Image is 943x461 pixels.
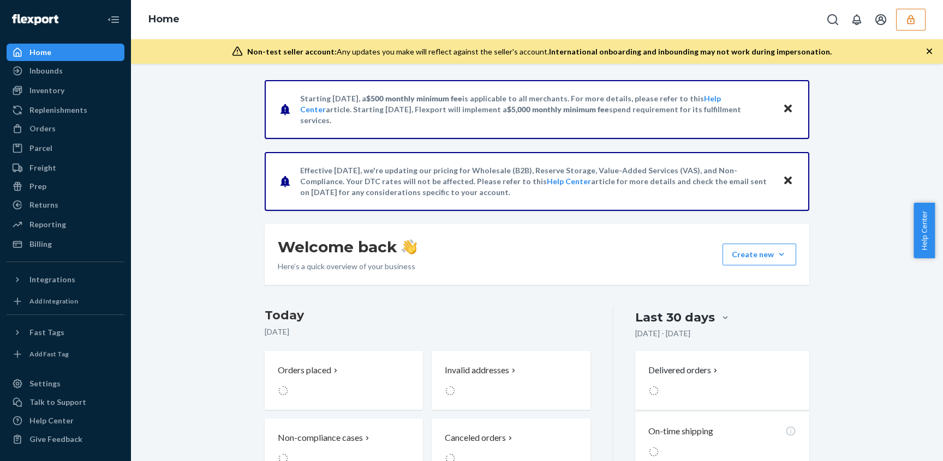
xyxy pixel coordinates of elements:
div: Last 30 days [635,309,715,326]
div: Give Feedback [29,434,82,445]
div: Freight [29,162,56,173]
button: Fast Tags [7,324,124,341]
ol: breadcrumbs [140,4,188,35]
a: Inbounds [7,62,124,80]
button: Open notifications [846,9,868,31]
span: Non-test seller account: [247,47,337,56]
div: Inventory [29,85,64,96]
a: Prep [7,178,124,195]
button: Talk to Support [7,393,124,411]
div: Reporting [29,219,66,230]
button: Integrations [7,271,124,288]
button: Delivered orders [648,364,720,377]
div: Help Center [29,415,74,426]
div: Inbounds [29,65,63,76]
p: Orders placed [278,364,331,377]
a: Orders [7,120,124,137]
span: $500 monthly minimum fee [366,94,462,103]
a: Help Center [547,177,591,186]
h1: Welcome back [278,237,417,257]
button: Open Search Box [822,9,844,31]
button: Close Navigation [103,9,124,31]
p: Starting [DATE], a is applicable to all merchants. For more details, please refer to this article... [300,93,772,126]
a: Help Center [7,412,124,429]
button: Help Center [914,203,935,258]
a: Home [148,13,180,25]
div: Prep [29,181,46,192]
a: Settings [7,375,124,392]
button: Close [781,101,795,117]
a: Inventory [7,82,124,99]
a: Replenishments [7,101,124,119]
button: Open account menu [870,9,892,31]
a: Parcel [7,139,124,157]
a: Freight [7,159,124,177]
a: Add Integration [7,293,124,310]
div: Add Fast Tag [29,349,69,359]
div: Billing [29,239,52,250]
button: Create new [723,244,796,265]
p: On-time shipping [648,425,713,438]
div: Home [29,47,51,58]
div: Fast Tags [29,327,64,338]
p: [DATE] - [DATE] [635,328,690,339]
div: Returns [29,199,58,210]
img: Flexport logo [12,14,58,25]
p: Effective [DATE], we're updating our pricing for Wholesale (B2B), Reserve Storage, Value-Added Se... [300,165,772,198]
p: Canceled orders [445,432,506,444]
button: Orders placed [265,351,423,410]
div: Parcel [29,143,52,154]
a: Home [7,44,124,61]
button: Invalid addresses [432,351,590,410]
p: Non-compliance cases [278,432,363,444]
img: hand-wave emoji [402,239,417,254]
div: Add Integration [29,296,78,306]
span: $5,000 monthly minimum fee [507,105,609,114]
p: Invalid addresses [445,364,509,377]
div: Any updates you make will reflect against the seller's account. [247,46,832,57]
p: [DATE] [265,326,590,337]
a: Reporting [7,216,124,233]
div: Orders [29,123,56,134]
div: Talk to Support [29,397,86,408]
div: Integrations [29,274,75,285]
button: Give Feedback [7,430,124,448]
button: Close [781,173,795,189]
p: Here’s a quick overview of your business [278,261,417,272]
span: International onboarding and inbounding may not work during impersonation. [549,47,832,56]
a: Add Fast Tag [7,345,124,363]
a: Returns [7,196,124,214]
a: Billing [7,235,124,253]
div: Settings [29,378,61,389]
h3: Today [265,307,590,324]
div: Replenishments [29,105,87,116]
